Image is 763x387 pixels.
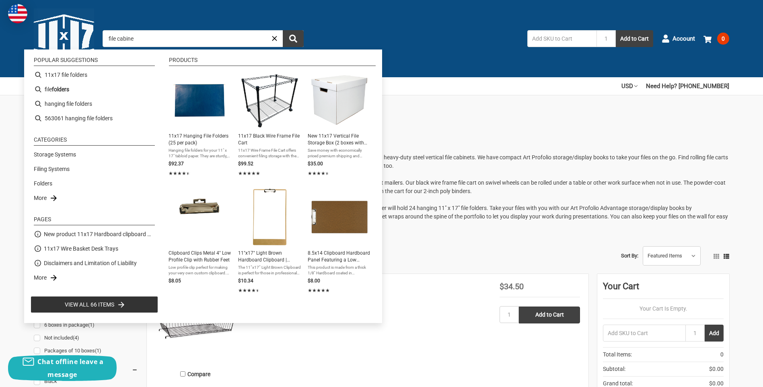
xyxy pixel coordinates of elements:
a: 8.5x14 Clipboard Hardboard Panel Featuring a Low Profile Clip Brown8.5x14 Clipboard Hardboard Pan... [308,188,371,295]
img: duty and tax information for United States [8,4,27,23]
span: This product is made from a thick 1/8'' Hardboard coated in polyurethane spray for extra resistan... [308,265,371,276]
span: 0 [717,33,729,45]
span: $35.00 [308,161,323,167]
li: Popular suggestions [34,57,155,66]
span: 8.5x14 Clipboard Hardboard Panel Featuring a Low Profile [PERSON_NAME] [308,250,371,263]
b: folders [52,85,69,94]
li: New product 11x17 Hardboard clipboard with low profile clip [31,227,158,241]
li: 11x17 file folders [31,68,158,82]
span: ★★★★★ [308,170,330,177]
span: Chat offline leave a message [37,357,103,379]
span: 0 [720,350,724,359]
span: Each cabinet on our two-drawer heavy-duty steel file cabinet has a key-locked entry. Each drawer ... [147,205,728,228]
span: ★★★★★ [238,170,260,177]
li: Filing Systems [31,162,158,176]
span: $8.00 [308,278,320,284]
a: Account [662,28,695,49]
span: 11"x17" Light Brown Hardboard Clipboard | Durable Design | Low Profile Clip [238,250,301,263]
span: ★★★★★ [308,287,330,294]
span: $34.50 [500,282,524,291]
span: The 11”x17” Light Brown Clipboard is perfect for those in professional working environments seeki... [238,265,301,276]
a: New 11x17 Vertical File Storage Box (2 boxes with lids)New 11x17 Vertical File Storage Box (2 box... [308,71,371,178]
a: 11x17 Wire Basket Desk Trays [44,245,118,253]
input: Add SKU to Cart [527,30,596,47]
li: 11x17 Wire Basket Desk Trays [31,241,158,256]
li: file folders [31,82,158,97]
button: Chat offline leave a message [8,355,117,381]
input: Add SKU to Cart [603,325,685,342]
span: 11x17 Black Wire Frame File Cart [238,133,301,146]
div: Instant Search Results [24,49,382,323]
a: 6 boxes in package [34,320,138,331]
span: Clipboard Clips Metal 4" Low Profile Clip with Rubber Feet [169,250,232,263]
img: 11x17 Hanging File Folders [171,71,229,129]
button: Add [705,325,724,342]
span: ★★★★★ [169,170,191,177]
li: Disclaimers and Limitation of Liability [31,256,158,270]
li: 563061 hanging file folders [31,111,158,126]
p: Your Cart Is Empty. [603,305,724,313]
span: Shop our smartly designed office storage systems at 11x17. We have sturdy storage boxes and heavy... [147,154,728,169]
img: 11x17.com [34,8,94,69]
span: Save money with economically priced premium shipping and storage boxes from 11x17. These strong a... [308,148,371,159]
img: 11”x17” Light Brown Clipboard | Durable Design | Low Profile Clip [241,188,299,246]
a: Need Help? [PHONE_NUMBER] [646,77,729,95]
span: $92.37 [169,161,184,167]
span: Each vertical file storage box, made to hold 11" x 17" sheets or folders, comes with 12 document ... [147,179,726,194]
a: Disclaimers and Limitation of Liability [44,259,137,268]
span: View all 66 items [65,300,114,309]
span: $99.52 [238,161,253,167]
img: Clipboard Clips Metal 4" Low Profile Clip with Rubber Feet [169,188,232,230]
a: Storage Systems [34,150,76,159]
li: 8.5x14 Clipboard Hardboard Panel Featuring a Low Profile Clip Brown [304,185,374,298]
a: Packages of 10 boxes [34,346,138,356]
li: Categories [34,137,155,146]
li: Storage Systems [31,147,158,162]
a: USD [621,77,638,95]
a: 0 [703,28,729,49]
span: 11x17 Wire Frame File Cart offers convenient filing storage with the capability of rolling the ca... [238,148,301,159]
div: Your Cart [603,280,724,299]
span: ★★★★★ [238,287,260,294]
span: Subtotal: [603,365,625,373]
span: 11x17 Hanging File Folders (25 per pack) [169,133,232,146]
span: Account [673,34,695,43]
li: Folders [31,176,158,191]
label: Compare [155,367,236,381]
li: Clipboard Clips Metal 4" Low Profile Clip with Rubber Feet [165,185,235,298]
li: More [31,270,158,285]
span: Low profile clip perfect for making your very own custom clipboard. The clip features rubber feet... [169,265,232,276]
li: hanging file folders [31,97,158,111]
a: Black [34,376,138,387]
a: 11x17 Hanging File Folders11x17 Hanging File Folders (25 per pack)Hanging file folders for your 1... [169,71,232,178]
img: 8.5x14 Clipboard Hardboard Panel Featuring a Low Profile Clip Brown [310,188,368,246]
img: New 11x17 Vertical File Storage Box (2 boxes with lids) [310,71,368,129]
input: Search by keyword, brand or SKU [103,30,304,47]
span: $0.00 [709,365,724,373]
li: Products [169,57,376,66]
li: 11x17 Hanging File Folders (25 per pack) [165,68,235,181]
a: New product 11x17 Hardboard clipboard with low profile clip [44,230,155,239]
a: Clipboard Clips Metal 4" Low Profile Clip with Rubber FeetClipboard Clips Metal 4" Low Profile Cl... [169,188,232,295]
li: Pages [34,216,155,225]
span: New 11x17 Vertical File Storage Box (2 boxes with lids) [308,133,371,146]
span: (1) [95,348,101,354]
a: Folders [34,179,52,188]
input: Compare [180,371,185,377]
li: 11x17 Black Wire Frame File Cart [235,68,304,181]
li: View all 66 items [31,296,158,313]
span: Hanging file folders for your 11" x 17" tabloid paper. They are sturdy, hanging folders by [PERSO... [169,148,232,159]
span: (1) [88,322,95,328]
input: Add to Cart [519,307,580,323]
button: Add to Cart [616,30,653,47]
span: (4) [73,335,79,341]
span: $10.34 [238,278,253,284]
a: 11x17 Black Wire Frame File Cart11x17 Black Wire Frame File Cart11x17 Wire Frame File Cart offers... [238,71,301,178]
a: Close [270,34,279,43]
a: 11”x17” Light Brown Clipboard | Durable Design | Low Profile Clip11"x17" Light Brown Hardboard Cl... [238,188,301,295]
label: Sort By: [621,250,638,262]
span: Total Items: [603,350,632,359]
img: 11x17 Black Wire Frame File Cart [241,71,299,129]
